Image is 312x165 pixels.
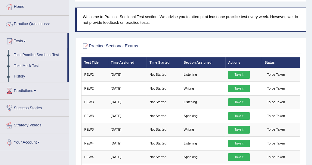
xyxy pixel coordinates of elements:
[225,57,262,68] th: Actions
[11,61,67,71] a: Take Mock Test
[108,150,147,164] td: [DATE]
[108,82,147,95] td: [DATE]
[228,112,250,120] a: Take it
[108,95,147,109] td: [DATE]
[228,98,250,106] a: Take it
[83,14,300,25] p: Welcome to Practice Sectional Test section. We advise you to attempt at least one practice test e...
[181,109,225,123] td: Speaking
[81,109,108,123] td: PEW3
[108,123,147,136] td: [DATE]
[81,57,108,68] th: Test Title
[262,57,300,68] th: Status
[81,137,108,150] td: PEW4
[147,68,181,81] td: Not Started
[81,42,217,50] h2: Practice Sectional Exams
[147,123,181,136] td: Not Started
[147,95,181,109] td: Not Started
[264,85,287,93] span: To be Taken
[228,126,250,134] a: Take it
[0,16,69,31] a: Practice Questions
[264,126,287,134] span: To be Taken
[108,137,147,150] td: [DATE]
[264,71,287,79] span: To be Taken
[81,150,108,164] td: PEW4
[181,95,225,109] td: Listening
[108,57,147,68] th: Time Assigned
[181,150,225,164] td: Speaking
[0,134,69,149] a: Your Account
[0,82,69,97] a: Predictions
[0,100,69,115] a: Success Stories
[81,123,108,136] td: PEW3
[181,68,225,81] td: Listening
[181,123,225,136] td: Writing
[11,50,67,61] a: Take Practice Sectional Test
[147,109,181,123] td: Not Started
[81,95,108,109] td: PEW3
[228,71,250,79] a: Take it
[264,98,287,106] span: To be Taken
[147,137,181,150] td: Not Started
[81,82,108,95] td: PEW2
[147,150,181,164] td: Not Started
[81,68,108,81] td: PEW2
[181,137,225,150] td: Listening
[228,140,250,148] a: Take it
[0,117,69,132] a: Strategy Videos
[264,153,287,161] span: To be Taken
[264,140,287,148] span: To be Taken
[228,85,250,93] a: Take it
[147,82,181,95] td: Not Started
[228,153,250,161] a: Take it
[0,33,67,48] a: Tests
[264,112,287,120] span: To be Taken
[181,57,225,68] th: Section Assigned
[147,57,181,68] th: Time Started
[108,68,147,81] td: [DATE]
[11,71,67,82] a: History
[181,82,225,95] td: Writing
[108,109,147,123] td: [DATE]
